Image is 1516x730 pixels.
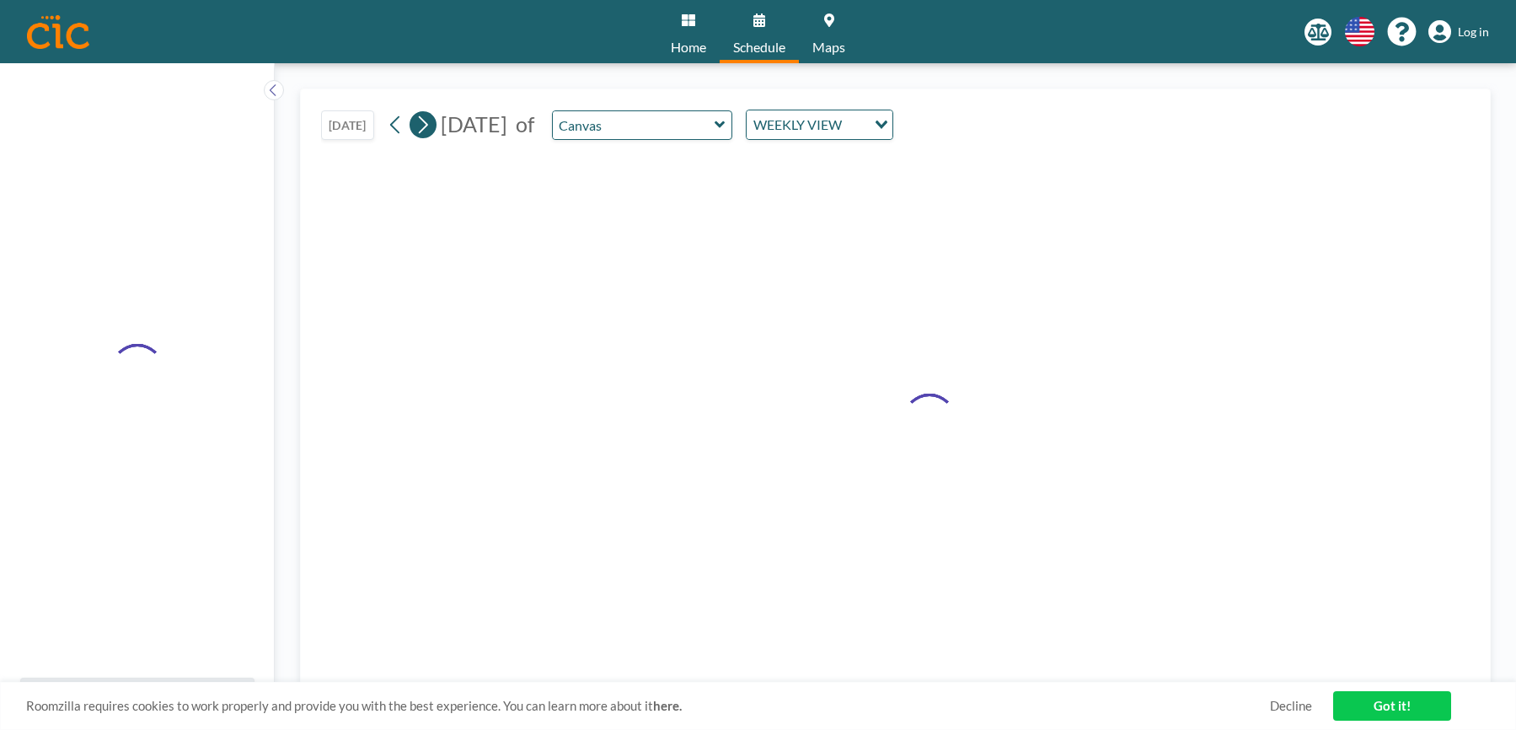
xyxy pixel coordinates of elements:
[441,111,507,137] span: [DATE]
[653,698,682,713] a: here.
[553,111,715,139] input: Canvas
[733,40,785,54] span: Schedule
[20,678,254,710] button: All resources
[1270,698,1312,714] a: Decline
[847,114,865,136] input: Search for option
[750,114,845,136] span: WEEKLY VIEW
[1333,691,1451,721] a: Got it!
[516,111,534,137] span: of
[27,15,89,49] img: organization-logo
[671,40,706,54] span: Home
[1458,24,1489,40] span: Log in
[321,110,374,140] button: [DATE]
[812,40,845,54] span: Maps
[26,698,1270,714] span: Roomzilla requires cookies to work properly and provide you with the best experience. You can lea...
[1428,20,1489,44] a: Log in
[747,110,892,139] div: Search for option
